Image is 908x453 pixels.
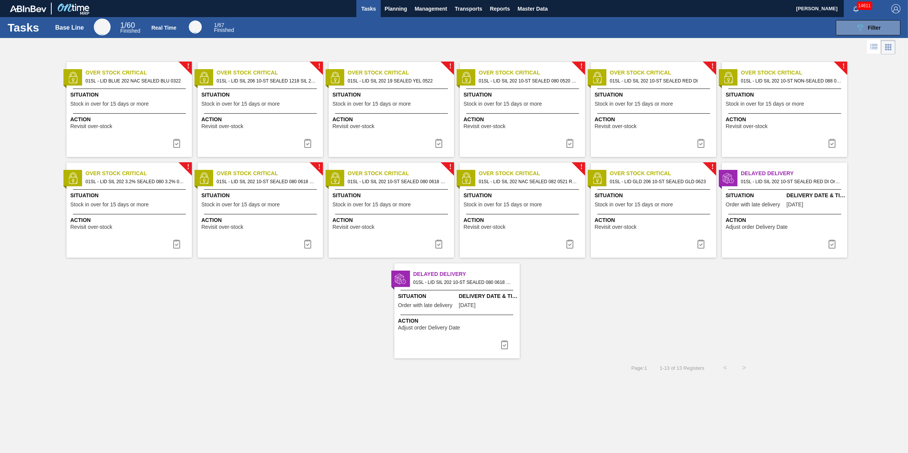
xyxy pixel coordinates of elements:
img: Logout [891,4,900,13]
span: 01SL - LID GLD 206 10-ST SEALED GLD 0623 [610,177,710,186]
img: icon-task complete [434,139,443,148]
div: Complete task: 6991659 [168,136,186,151]
span: Delayed Delivery [413,270,520,278]
button: icon-task complete [168,236,186,252]
div: Complete task: 6991679 [430,136,448,151]
button: < [716,358,735,377]
span: 01SL - LID SIL 202 10-ST SEALED RED DI Order - 791275 [741,177,841,186]
img: status [592,72,603,83]
img: icon-task complete [696,139,706,148]
div: Real Time [189,21,202,33]
span: Over Stock Critical [348,69,454,77]
span: / 67 [214,22,224,28]
span: Finished [214,27,234,33]
img: icon-task complete [172,139,181,148]
span: 1 [214,22,217,28]
img: status [460,173,472,184]
button: icon-task complete [299,136,317,151]
span: Over Stock Critical [217,69,323,77]
img: status [723,72,734,83]
span: / 60 [120,21,135,29]
span: Action [70,216,190,224]
span: Adjust order Delivery Date [726,224,788,230]
span: 01SL - LID SIL 202 19 SEALED YEL 0522 [348,77,448,85]
span: Over Stock Critical [348,169,454,177]
span: Action [332,216,452,224]
span: 01SL - LID SIL 202 10-ST SEALED RED DI [610,77,710,85]
span: Revisit over-stock [332,224,374,230]
button: Notifications [844,3,868,14]
button: > [735,358,754,377]
span: 01SL - LID SIL 202 3.2% SEALED 080 3.2% 0215 SI [85,177,186,186]
span: ! [711,164,713,170]
span: Situation [595,91,714,99]
span: 09/29/2025, [459,303,476,308]
img: status [67,72,79,83]
span: Revisit over-stock [463,224,505,230]
span: 14611 [857,2,872,10]
span: Revisit over-stock [70,224,112,230]
img: icon-task complete [827,239,837,249]
span: Tasks [360,4,377,13]
button: icon-task complete [561,136,579,151]
div: Base Line [55,24,84,31]
button: icon-task complete [430,236,448,252]
span: ! [842,63,845,69]
span: ! [318,164,320,170]
span: Revisit over-stock [726,124,767,129]
div: Complete task: 6991715 [692,136,710,151]
img: icon-task complete [303,139,312,148]
span: Situation [726,91,845,99]
span: Stock in over for 15 days or more [595,101,673,107]
span: 01SL - LID BLUE 202 NAC SEALED BLU 0322 [85,77,186,85]
div: Complete task: 6991783 [823,136,841,151]
div: Complete task: 6992087 [561,236,579,252]
span: 01SL - LID SIL 202 NAC SEALED 082 0521 RED DIE [479,177,579,186]
span: Stock in over for 15 days or more [332,202,411,207]
span: Situation [70,192,190,200]
img: icon-task complete [565,239,574,249]
span: Over Stock Critical [479,69,585,77]
img: icon-task complete [565,139,574,148]
h1: Tasks [8,23,44,32]
div: Complete task: 6991919 [168,236,186,252]
button: icon-task complete [495,337,514,352]
span: Situation [201,91,321,99]
button: icon-task complete [299,236,317,252]
div: Complete task: 6988971 [823,236,841,252]
img: icon-task complete [500,340,509,349]
button: icon-task complete [692,236,710,252]
span: ! [449,63,451,69]
button: icon-task complete [823,236,841,252]
span: Delayed Delivery [741,169,847,177]
span: Situation [595,192,714,200]
span: Stock in over for 15 days or more [726,101,804,107]
span: Action [70,116,190,124]
span: Action [398,317,518,325]
span: Stock in over for 15 days or more [595,202,673,207]
img: status [723,173,734,184]
span: 01SL - LID SIL 206 10-ST SEALED 1218 SIL 2018 O [217,77,317,85]
span: Revisit over-stock [332,124,374,129]
span: Delivery Date & Time [786,192,845,200]
span: Revisit over-stock [463,124,505,129]
span: Action [201,216,321,224]
img: status [67,173,79,184]
span: Revisit over-stock [201,224,243,230]
div: List Vision [867,40,881,54]
span: 1 - 13 of 13 Registers [658,365,704,371]
span: Master Data [517,4,547,13]
img: status [592,173,603,184]
button: icon-task complete [168,136,186,151]
span: Adjust order Delivery Date [398,325,460,331]
img: icon-task complete [303,239,312,249]
img: icon-task complete [696,239,706,249]
span: Stock in over for 15 days or more [463,101,542,107]
span: Revisit over-stock [201,124,243,129]
img: icon-task complete [434,239,443,249]
button: icon-task complete [561,236,579,252]
span: Stock in over for 15 days or more [201,101,280,107]
span: Stock in over for 15 days or more [70,202,149,207]
div: Card Vision [881,40,895,54]
span: 01SL - LID SIL 202 10-ST SEALED 080 0618 STB 06 [348,177,448,186]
